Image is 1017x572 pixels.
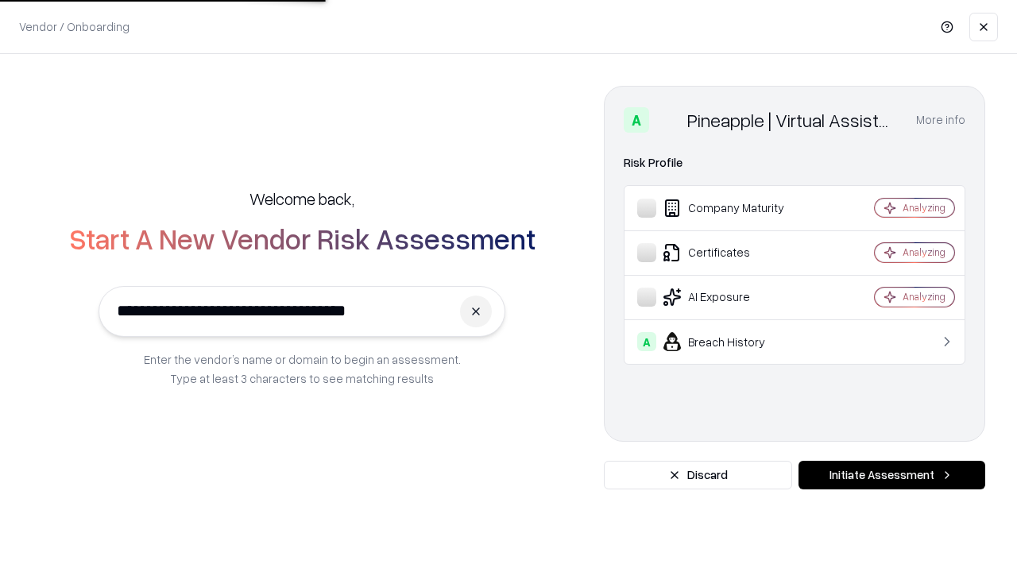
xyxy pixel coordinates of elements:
[916,106,965,134] button: More info
[799,461,985,489] button: Initiate Assessment
[903,201,945,214] div: Analyzing
[249,187,354,210] h5: Welcome back,
[624,153,965,172] div: Risk Profile
[637,332,827,351] div: Breach History
[624,107,649,133] div: A
[655,107,681,133] img: Pineapple | Virtual Assistant Agency
[637,199,827,218] div: Company Maturity
[604,461,792,489] button: Discard
[637,243,827,262] div: Certificates
[19,18,130,35] p: Vendor / Onboarding
[144,350,461,388] p: Enter the vendor’s name or domain to begin an assessment. Type at least 3 characters to see match...
[687,107,897,133] div: Pineapple | Virtual Assistant Agency
[903,245,945,259] div: Analyzing
[903,290,945,303] div: Analyzing
[69,222,536,254] h2: Start A New Vendor Risk Assessment
[637,288,827,307] div: AI Exposure
[637,332,656,351] div: A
